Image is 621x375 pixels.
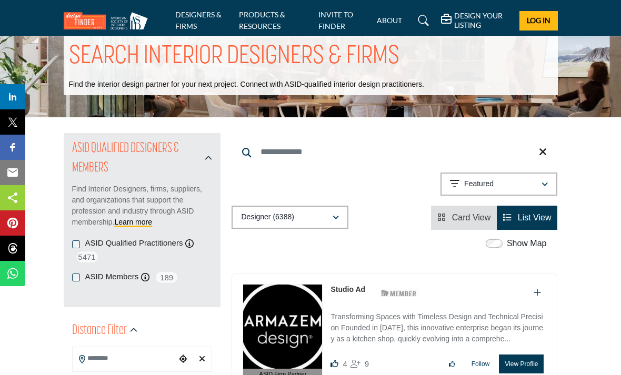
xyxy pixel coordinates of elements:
[465,355,497,373] button: Follow
[72,184,213,228] p: Find Interior Designers, firms, suppliers, and organizations that support the profession and indu...
[497,206,557,230] li: List View
[232,206,348,229] button: Designer (6388)
[175,10,222,31] a: DESIGNERS & FIRMS
[518,213,552,222] span: List View
[318,10,353,31] a: INVITE TO FINDER
[330,285,365,293] a: Studio Ad
[408,12,436,29] a: Search
[452,213,491,222] span: Card View
[454,11,512,30] h5: DESIGN YOUR LISTING
[437,213,490,222] a: View Card
[365,359,369,368] span: 9
[441,11,512,30] div: DESIGN YOUR LISTING
[519,11,557,31] button: Log In
[330,360,338,368] i: Likes
[75,250,99,263] span: 5471
[350,358,369,370] div: Followers
[507,237,547,250] label: Show Map
[72,139,202,178] h2: ASID QUALIFIED DESIGNERS & MEMBERS
[114,218,152,226] a: Learn more
[442,355,462,373] button: Like listing
[330,305,546,347] a: Transforming Spaces with Timeless Design and Technical Precision Founded in [DATE], this innovati...
[375,287,423,300] img: ASID Members Badge Icon
[440,173,557,196] button: Featured
[330,284,365,295] p: Studio Ad
[503,213,551,222] a: View List
[85,271,139,283] label: ASID Members
[85,237,183,249] label: ASID Qualified Practitioners
[377,16,402,25] a: ABOUT
[243,285,322,369] img: Studio Ad
[69,40,399,73] h1: SEARCH INTERIOR DESIGNERS & FIRMS
[232,139,557,165] input: Search Keyword
[499,354,544,373] button: View Profile
[72,273,80,281] input: ASID Members checkbox
[69,79,424,90] p: Find the interior design partner for your next project. Connect with ASID-qualified interior desi...
[431,206,497,230] li: Card View
[64,12,153,29] img: Site Logo
[464,179,494,189] p: Featured
[534,288,541,297] a: Add To List
[239,10,285,31] a: PRODUCTS & RESOURCES
[73,348,176,369] input: Search Location
[155,271,178,284] span: 189
[241,212,294,222] p: Designer (6388)
[176,348,190,371] div: Choose your current location
[527,16,550,25] span: Log In
[330,311,546,347] p: Transforming Spaces with Timeless Design and Technical Precision Founded in [DATE], this innovati...
[343,359,347,368] span: 4
[72,321,127,340] h2: Distance Filter
[72,240,80,248] input: ASID Qualified Practitioners checkbox
[195,348,209,371] div: Clear search location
